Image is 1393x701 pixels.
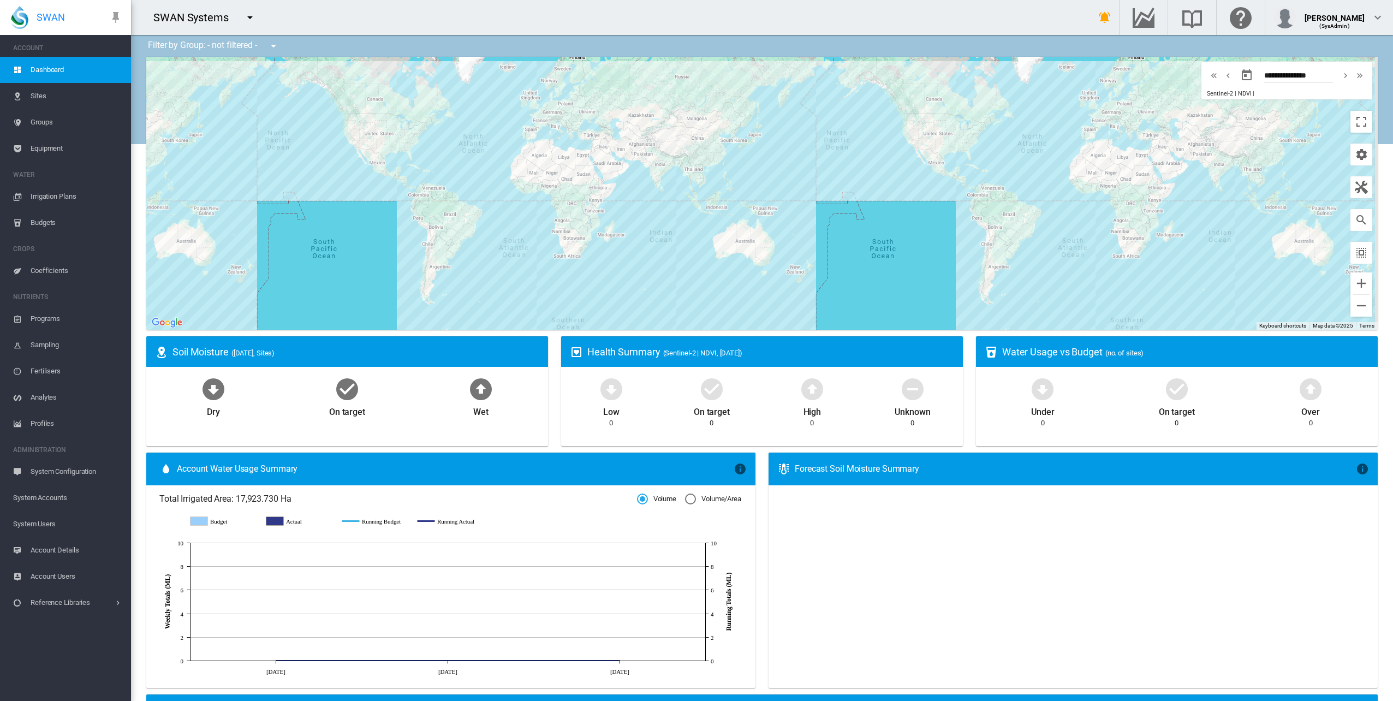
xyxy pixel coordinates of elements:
[610,668,629,674] tspan: [DATE]
[329,402,365,418] div: On target
[603,402,620,418] div: Low
[153,10,239,25] div: SWAN Systems
[273,658,278,663] circle: Running Actual 31 July 0
[31,411,122,437] span: Profiles
[149,316,185,330] a: Open this area in Google Maps (opens a new window)
[1207,69,1221,82] button: icon-chevron-double-left
[418,516,483,526] g: Running Actual
[609,418,613,428] div: 0
[37,10,65,24] span: SWAN
[734,462,747,476] md-icon: icon-information
[266,516,331,526] g: Actual
[711,658,714,664] tspan: 0
[1305,8,1365,19] div: [PERSON_NAME]
[799,376,825,402] md-icon: icon-arrow-up-bold-circle
[263,35,284,57] button: icon-menu-down
[710,418,713,428] div: 0
[164,574,171,629] tspan: Weekly Totals (ML)
[1350,242,1372,264] button: icon-select-all
[1029,376,1056,402] md-icon: icon-arrow-down-bold-circle
[13,39,122,57] span: ACCOUNT
[663,349,742,357] span: (Sentinel-2 | NDVI, [DATE])
[31,210,122,236] span: Budgets
[266,668,285,674] tspan: [DATE]
[159,462,172,476] md-icon: icon-water
[685,494,741,504] md-radio-button: Volume/Area
[181,563,184,570] tspan: 8
[13,485,122,511] span: System Accounts
[468,376,494,402] md-icon: icon-arrow-up-bold-circle
[1253,90,1254,97] span: |
[570,346,583,359] md-icon: icon-heart-box-outline
[1274,7,1296,28] img: profile.jpg
[1159,402,1195,418] div: On target
[334,376,360,402] md-icon: icon-checkbox-marked-circle
[31,459,122,485] span: System Configuration
[445,658,450,663] circle: Running Actual 7 Aug 0
[1222,69,1234,82] md-icon: icon-chevron-left
[1164,376,1190,402] md-icon: icon-checkbox-marked-circle
[1031,402,1055,418] div: Under
[31,537,122,563] span: Account Details
[1207,90,1251,97] span: Sentinel-2 | NDVI
[342,516,407,526] g: Running Budget
[31,332,122,358] span: Sampling
[207,402,220,418] div: Dry
[31,306,122,332] span: Programs
[438,668,457,674] tspan: [DATE]
[31,258,122,284] span: Coefficients
[598,376,624,402] md-icon: icon-arrow-down-bold-circle
[1175,418,1178,428] div: 0
[1350,209,1372,231] button: icon-magnify
[13,240,122,258] span: CROPS
[711,587,714,593] tspan: 6
[1208,69,1220,82] md-icon: icon-chevron-double-left
[243,11,257,24] md-icon: icon-menu-down
[725,572,733,631] tspan: Running Totals (ML)
[895,402,930,418] div: Unknown
[13,288,122,306] span: NUTRIENTS
[149,316,185,330] img: Google
[1371,11,1384,24] md-icon: icon-chevron-down
[795,463,1356,475] div: Forecast Soil Moisture Summary
[1340,69,1352,82] md-icon: icon-chevron-right
[239,7,261,28] button: icon-menu-down
[13,511,122,537] span: System Users
[1179,11,1205,24] md-icon: Search the knowledge base
[810,418,814,428] div: 0
[1309,418,1313,428] div: 0
[181,658,184,664] tspan: 0
[1355,246,1368,259] md-icon: icon-select-all
[803,402,821,418] div: High
[637,494,676,504] md-radio-button: Volume
[231,349,275,357] span: ([DATE], Sites)
[181,587,184,593] tspan: 6
[1350,272,1372,294] button: Zoom in
[1098,11,1111,24] md-icon: icon-bell-ring
[31,358,122,384] span: Fertilisers
[1350,295,1372,317] button: Zoom out
[694,402,730,418] div: On target
[1094,7,1116,28] button: icon-bell-ring
[1350,111,1372,133] button: Toggle fullscreen view
[181,634,183,641] tspan: 2
[711,540,717,546] tspan: 10
[200,376,227,402] md-icon: icon-arrow-down-bold-circle
[1236,64,1258,86] button: md-calendar
[1356,462,1369,476] md-icon: icon-information
[1228,11,1254,24] md-icon: Click here for help
[155,346,168,359] md-icon: icon-map-marker-radius
[267,39,280,52] md-icon: icon-menu-down
[1221,69,1235,82] button: icon-chevron-left
[31,590,114,616] span: Reference Libraries
[711,563,714,570] tspan: 8
[31,135,122,162] span: Equipment
[910,418,914,428] div: 0
[711,611,714,617] tspan: 4
[181,611,184,617] tspan: 4
[1301,402,1320,418] div: Over
[699,376,725,402] md-icon: icon-checkbox-marked-circle
[1259,322,1306,330] button: Keyboard shortcuts
[711,634,713,641] tspan: 2
[191,516,255,526] g: Budget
